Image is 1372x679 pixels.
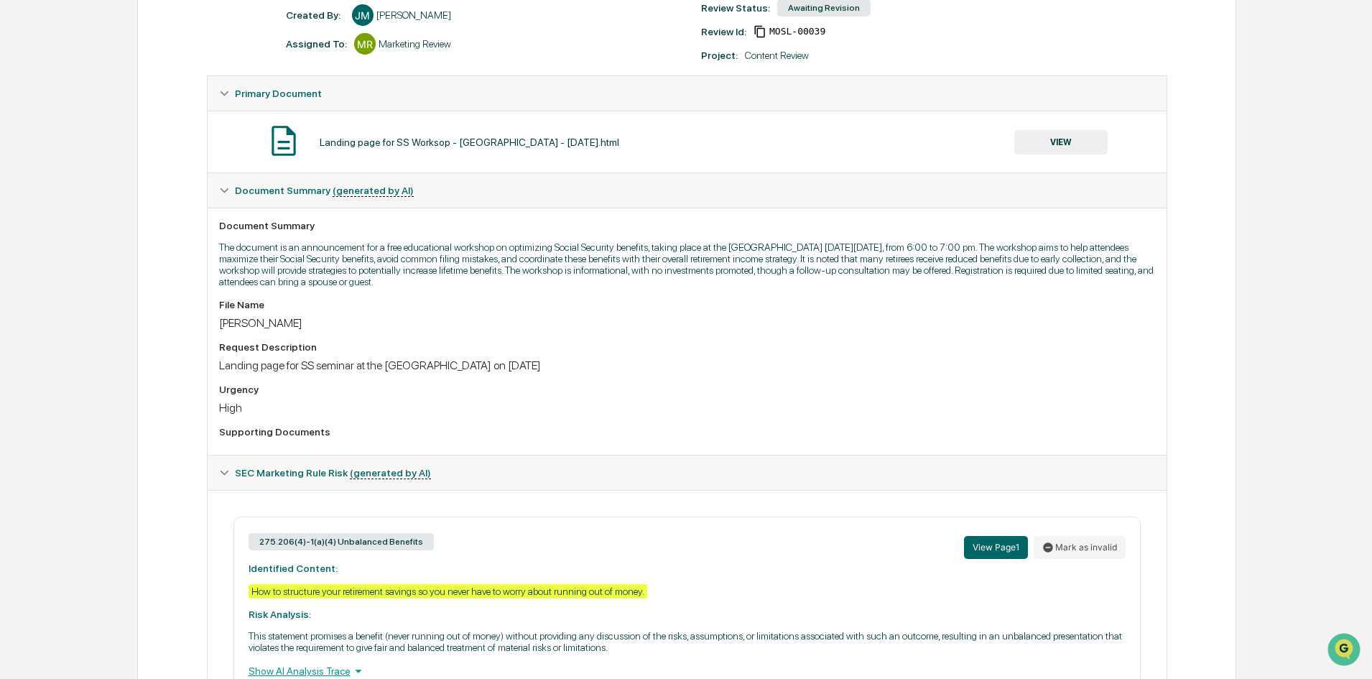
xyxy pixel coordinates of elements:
div: Supporting Documents [219,426,1155,438]
span: Primary Document [235,88,322,99]
div: Landing page for SS Worksop - [GEOGRAPHIC_DATA] - [DATE].html [320,137,619,148]
strong: Risk Analysis: [249,609,311,620]
div: Assigned To: [286,38,347,50]
div: We're available if you need us! [49,124,182,136]
div: High [219,401,1155,415]
span: Document Summary [235,185,414,196]
span: Data Lookup [29,208,91,223]
button: Start new chat [244,114,261,131]
strong: Identified Content: [249,563,338,574]
div: SEC Marketing Rule Risk (generated by AI) [208,456,1167,490]
div: Request Description [219,341,1155,353]
span: SEC Marketing Rule Risk [235,467,431,479]
img: Document Icon [266,123,302,159]
div: Review Status: [701,2,770,14]
u: (generated by AI) [350,467,431,479]
div: Primary Document [208,76,1167,111]
a: Powered byPylon [101,243,174,254]
button: VIEW [1014,130,1108,154]
div: MR [354,33,376,55]
button: View Page1 [964,536,1028,559]
div: [PERSON_NAME] [376,9,451,21]
a: 🔎Data Lookup [9,203,96,228]
div: Landing page for SS seminar at the [GEOGRAPHIC_DATA] on [DATE] [219,359,1155,372]
div: Content Review [745,50,809,61]
div: How to structure your retirement savings so you never have to worry about running out of money. [249,584,647,599]
div: Primary Document [208,111,1167,172]
div: 🗄️ [104,183,116,194]
span: 4698c405-e3be-46f4-9c26-d69afb39ce05 [769,26,825,37]
div: 🖐️ [14,183,26,194]
u: (generated by AI) [333,185,414,197]
p: This statement promises a benefit (never running out of money) without providing any discussion o... [249,630,1126,653]
div: Urgency [219,384,1155,395]
div: Document Summary (generated by AI) [208,173,1167,208]
p: The document is an announcement for a free educational workshop on optimizing Social Security ben... [219,241,1155,287]
div: Start new chat [49,110,236,124]
div: Review Id: [701,26,746,37]
span: Attestations [119,181,178,195]
div: Project: [701,50,738,61]
span: Preclearance [29,181,93,195]
div: 275.206(4)-1(a)(4) Unbalanced Benefits [249,533,434,550]
div: [PERSON_NAME] [219,316,1155,330]
iframe: Open customer support [1326,632,1365,670]
div: JM [352,4,374,26]
p: How can we help? [14,30,261,53]
div: Created By: ‎ ‎ [286,9,345,21]
div: File Name [219,299,1155,310]
div: 🔎 [14,210,26,221]
span: Pylon [143,244,174,254]
img: 1746055101610-c473b297-6a78-478c-a979-82029cc54cd1 [14,110,40,136]
div: Show AI Analysis Trace [249,663,1126,679]
div: Document Summary [219,220,1155,231]
div: Document Summary (generated by AI) [208,208,1167,455]
a: 🗄️Attestations [98,175,184,201]
button: Mark as invalid [1034,536,1126,559]
a: 🖐️Preclearance [9,175,98,201]
div: Marketing Review [379,38,451,50]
